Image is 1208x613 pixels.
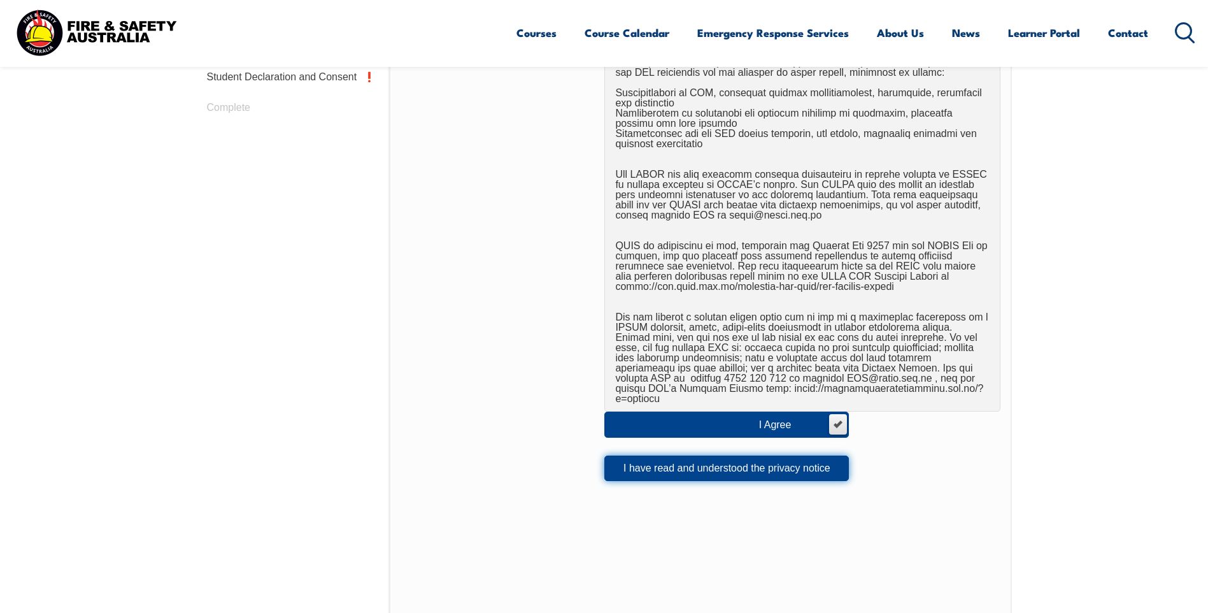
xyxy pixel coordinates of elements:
[604,456,849,481] button: I have read and understood the privacy notice
[759,420,817,430] div: I Agree
[585,16,669,50] a: Course Calendar
[952,16,980,50] a: News
[877,16,924,50] a: About Us
[1008,16,1080,50] a: Learner Portal
[516,16,557,50] a: Courses
[197,62,383,92] a: Student Declaration and Consent
[1108,16,1148,50] a: Contact
[697,16,849,50] a: Emergency Response Services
